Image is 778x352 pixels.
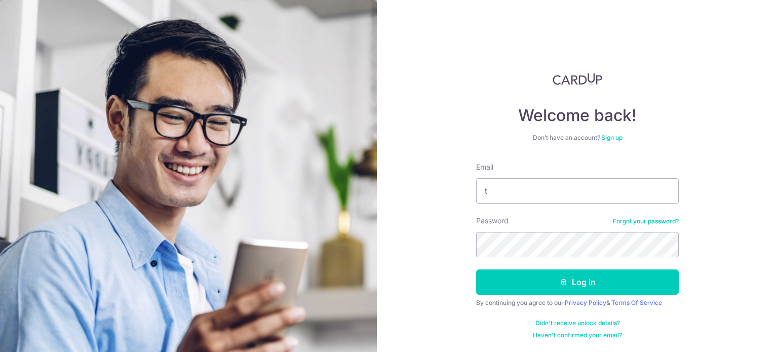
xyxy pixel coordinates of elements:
a: Didn't receive unlock details? [535,319,620,327]
div: By continuing you agree to our & [476,299,679,307]
div: Don’t have an account? [476,134,679,142]
label: Email [476,162,493,172]
label: Password [476,216,509,226]
a: Terms Of Service [611,299,662,306]
input: Enter your Email [476,178,679,204]
h4: Welcome back! [476,105,679,126]
button: Log in [476,269,679,295]
a: Forgot your password? [613,217,679,225]
a: Haven't confirmed your email? [533,331,622,339]
a: Privacy Policy [565,299,606,306]
img: CardUp Logo [553,73,602,85]
a: Sign up [601,134,623,141]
